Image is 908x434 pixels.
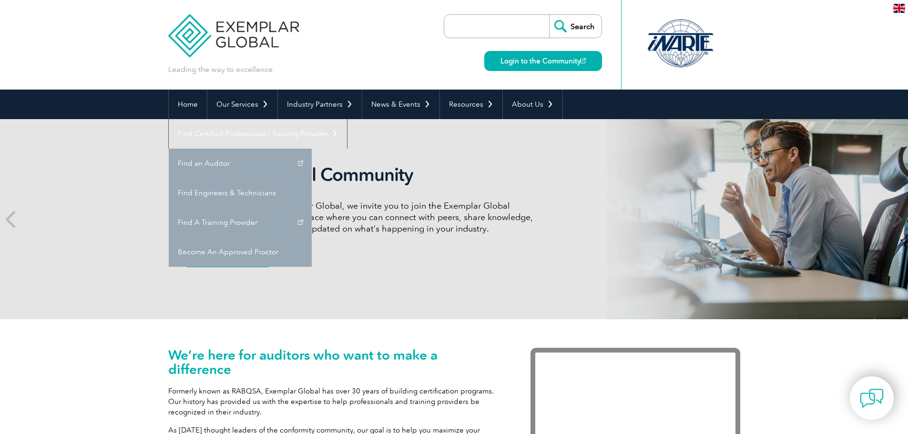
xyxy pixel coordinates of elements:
[207,90,277,119] a: Our Services
[169,208,312,237] a: Find A Training Provider
[183,200,540,234] p: As a valued member of Exemplar Global, we invite you to join the Exemplar Global Community—a fun,...
[581,58,586,63] img: open_square.png
[169,119,347,149] a: Find Certified Professional / Training Provider
[440,90,502,119] a: Resources
[549,15,602,38] input: Search
[860,386,884,410] img: contact-chat.png
[169,149,312,178] a: Find an Auditor
[168,348,502,376] h1: We’re here for auditors who want to make a difference
[362,90,439,119] a: News & Events
[278,90,362,119] a: Industry Partners
[169,178,312,208] a: Find Engineers & Technicians
[168,64,273,75] p: Leading the way to excellence
[169,237,312,267] a: Become An Approved Proctor
[183,164,540,186] h2: Exemplar Global Community
[503,90,562,119] a: About Us
[893,4,905,13] img: en
[168,386,502,417] p: Formerly known as RABQSA, Exemplar Global has over 30 years of building certification programs. O...
[484,51,602,71] a: Login to the Community
[169,90,207,119] a: Home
